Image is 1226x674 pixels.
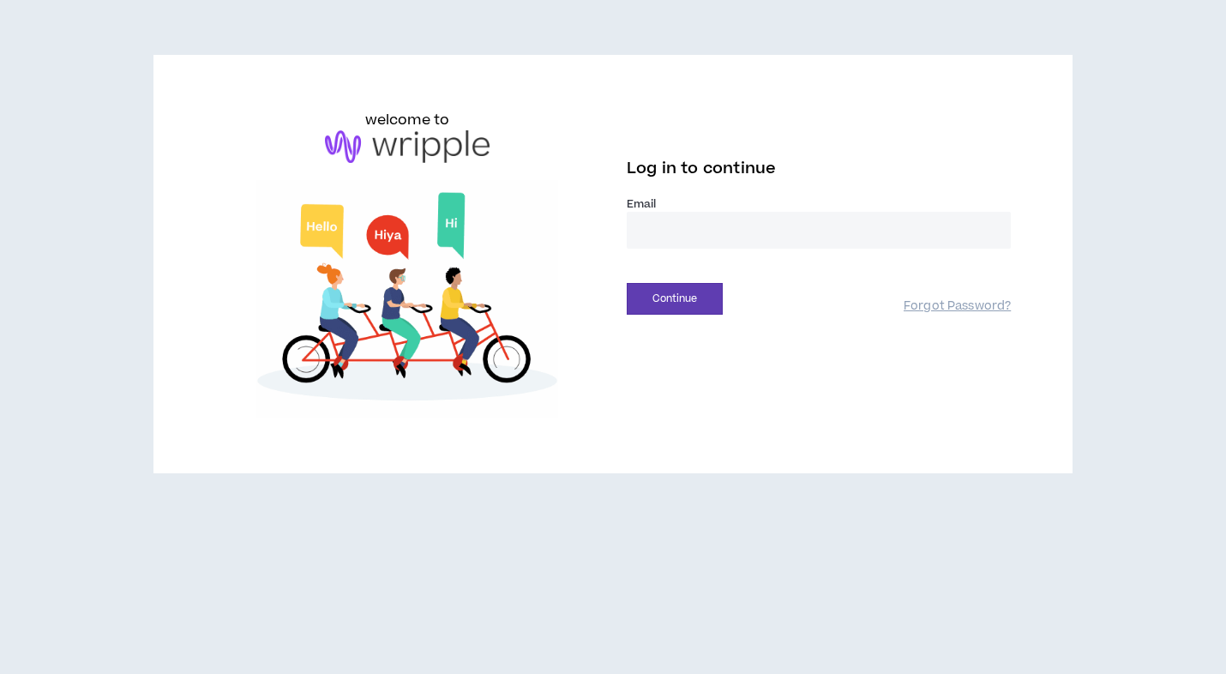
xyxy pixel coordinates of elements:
span: Log in to continue [627,158,776,179]
img: Welcome to Wripple [215,180,599,419]
h6: welcome to [365,110,450,130]
label: Email [627,196,1011,212]
a: Forgot Password? [904,298,1011,315]
img: logo-brand.png [325,130,490,163]
button: Continue [627,283,723,315]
